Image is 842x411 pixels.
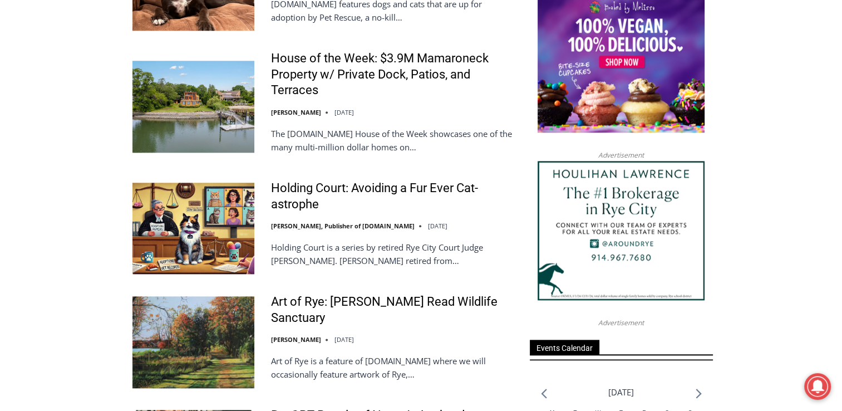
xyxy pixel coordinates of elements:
a: Art of Rye: [PERSON_NAME] Read Wildlife Sanctuary [271,294,515,326]
a: Next month [696,388,702,399]
a: Previous month [541,388,547,399]
time: [DATE] [428,222,447,230]
img: Holding Court: Avoiding a Fur Ever Cat-astrophe [132,183,254,274]
a: [PERSON_NAME] [271,108,321,116]
img: House of the Week: $3.9M Mamaroneck Property w/ Private Dock, Patios, and Terraces [132,61,254,152]
time: [DATE] [334,108,354,116]
h4: Book [PERSON_NAME]'s Good Humor for Your Event [339,12,387,43]
span: Open Tues. - Sun. [PHONE_NUMBER] [3,115,109,157]
span: Advertisement [587,150,655,160]
a: [PERSON_NAME], Publisher of [DOMAIN_NAME] [271,222,415,230]
span: Advertisement [587,317,655,328]
div: "clearly one of the favorites in the [GEOGRAPHIC_DATA] neighborhood" [115,70,164,133]
span: Events Calendar [530,340,599,355]
a: Intern @ [DOMAIN_NAME] [268,108,539,139]
a: Book [PERSON_NAME]'s Good Humor for Your Event [331,3,402,51]
span: Intern @ [DOMAIN_NAME] [291,111,516,136]
p: Art of Rye is a feature of [DOMAIN_NAME] where we will occasionally feature artwork of Rye,… [271,354,515,381]
div: "The first chef I interviewed talked about coming to [GEOGRAPHIC_DATA] from [GEOGRAPHIC_DATA] in ... [281,1,526,108]
img: Houlihan Lawrence The #1 Brokerage in Rye City [538,161,705,300]
img: Art of Rye: Edith G. Read Wildlife Sanctuary [132,296,254,388]
li: [DATE] [608,385,634,400]
p: The [DOMAIN_NAME] House of the Week showcases one of the many multi-million dollar homes on… [271,127,515,154]
div: Birthdays, Graduations, Any Private Event [73,20,275,31]
p: Holding Court is a series by retired Rye City Court Judge [PERSON_NAME]. [PERSON_NAME] retired from… [271,241,515,267]
a: Open Tues. - Sun. [PHONE_NUMBER] [1,112,112,139]
a: [PERSON_NAME] [271,335,321,344]
time: [DATE] [334,335,354,344]
a: Holding Court: Avoiding a Fur Ever Cat-astrophe [271,180,515,212]
a: House of the Week: $3.9M Mamaroneck Property w/ Private Dock, Patios, and Terraces [271,51,515,99]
